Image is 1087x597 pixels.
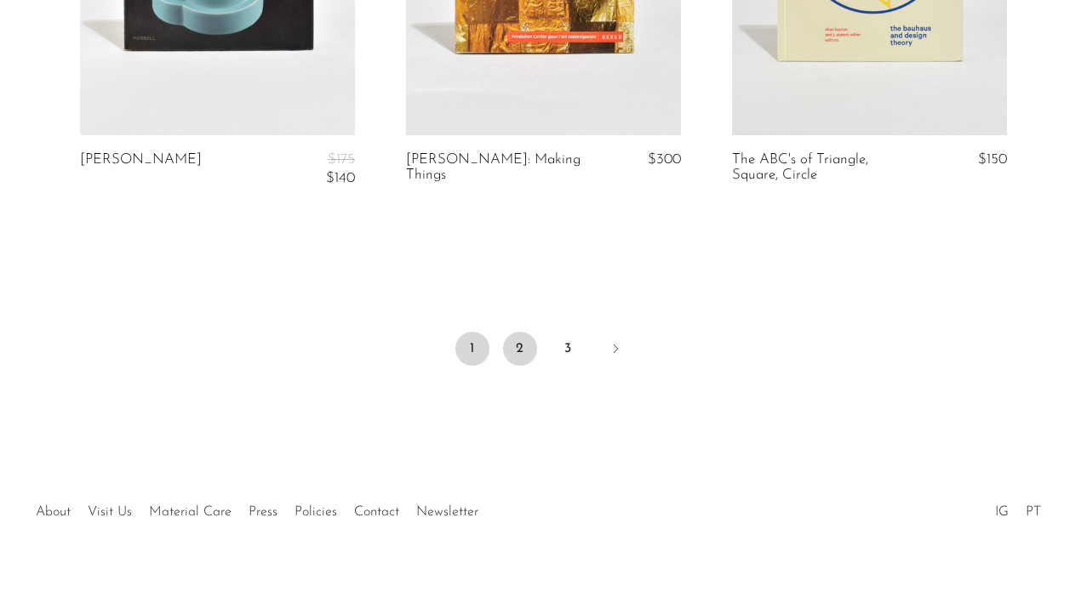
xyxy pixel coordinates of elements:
a: Contact [354,505,399,519]
a: [PERSON_NAME] [80,152,202,187]
a: PT [1026,505,1041,519]
a: Visit Us [88,505,132,519]
span: $150 [978,152,1007,167]
a: The ABC's of Triangle, Square, Circle [732,152,914,184]
ul: Quick links [27,492,487,524]
a: Press [249,505,277,519]
a: Policies [295,505,337,519]
a: About [36,505,71,519]
a: Next [598,332,632,369]
a: [PERSON_NAME]: Making Things [406,152,588,184]
ul: Social Medias [987,492,1050,524]
a: Material Care [149,505,232,519]
a: IG [995,505,1009,519]
span: $300 [648,152,681,167]
a: 2 [503,332,537,366]
span: $175 [328,152,355,167]
span: 1 [455,332,489,366]
a: 3 [551,332,585,366]
span: $140 [326,171,355,185]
